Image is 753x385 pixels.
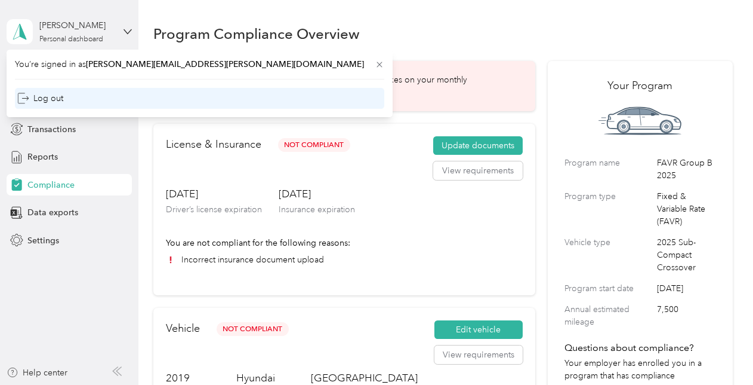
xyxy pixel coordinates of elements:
span: Transactions [27,123,76,136]
li: Incorrect insurance document upload [166,253,523,266]
span: 7,500 [657,303,716,328]
h3: [DATE] [279,187,355,201]
div: Log out [17,92,63,105]
span: Fixed & Variable Rate (FAVR) [657,190,716,228]
span: [PERSON_NAME][EMAIL_ADDRESS][PERSON_NAME][DOMAIN_NAME] [86,59,364,69]
h1: Program Compliance Overview [153,27,360,40]
h2: License & Insurance [166,136,261,152]
button: View requirements [434,346,523,365]
span: Data exports [27,206,78,219]
div: Personal dashboard [39,36,103,43]
p: Driver’s license expiration [166,203,262,216]
button: View requirements [433,161,523,181]
h2: Your Program [564,78,716,94]
button: Update documents [433,136,523,155]
span: Reports [27,151,58,163]
h2: Vehicle [166,320,200,337]
h4: Questions about compliance? [564,341,716,355]
label: Annual estimated mileage [564,303,653,328]
p: Insurance expiration [279,203,355,216]
button: Help center [7,366,67,379]
p: You are not compliant for the following reasons: [166,237,523,249]
span: Not Compliant [278,138,350,152]
h3: [DATE] [166,187,262,201]
button: Edit vehicle [434,320,523,340]
span: FAVR Group B 2025 [657,157,716,182]
label: Program name [564,157,653,182]
span: Settings [27,234,59,247]
span: 2025 Sub-Compact Crossover [657,236,716,274]
label: Vehicle type [564,236,653,274]
div: [PERSON_NAME] [39,19,114,32]
span: Not Compliant [217,322,289,336]
span: You’re signed in as [15,58,384,71]
iframe: Everlance-gr Chat Button Frame [686,318,753,385]
label: Program type [564,190,653,228]
span: Compliance [27,179,75,191]
label: Program start date [564,282,653,295]
span: [DATE] [657,282,716,295]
